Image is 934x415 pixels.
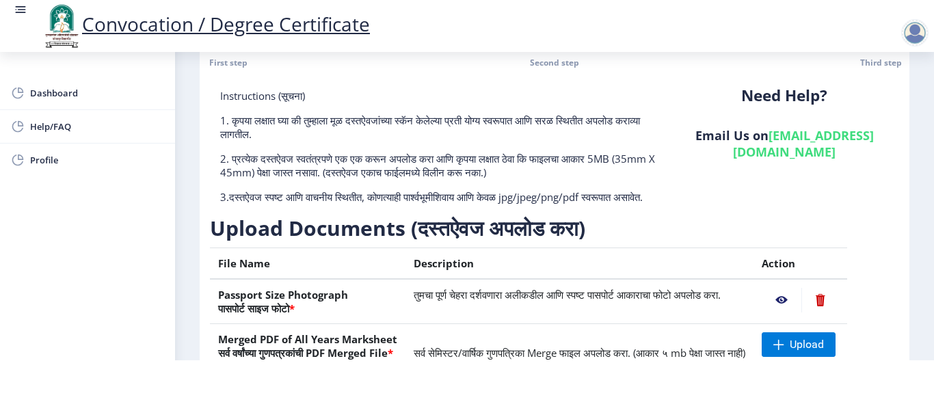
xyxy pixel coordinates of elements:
h6: Email Us on [680,127,889,160]
nb-action: Delete File [801,288,839,312]
th: File Name [210,248,405,280]
img: logo [41,3,82,49]
p: 1. कृपया लक्षात घ्या की तुम्हाला मूळ दस्तऐवजांच्या स्कॅन केलेल्या प्रती योग्य स्वरूपात आणि सरळ स्... [220,113,659,141]
a: [EMAIL_ADDRESS][DOMAIN_NAME] [733,127,874,160]
span: Dashboard [30,85,164,101]
th: Merged PDF of All Years Marksheet सर्व वर्षांच्या गुणपत्रकांची PDF Merged File [210,324,405,369]
span: First step [209,57,248,68]
nb-action: View File [762,288,801,312]
h3: Upload Documents (दस्तऐवज अपलोड करा) [210,215,880,242]
th: Description [405,248,753,280]
span: Instructions (सूचना) [220,89,305,103]
td: तुमचा पूर्ण चेहरा दर्शवणारा अलीकडील आणि स्पष्ट पासपोर्ट आकाराचा फोटो अपलोड करा. [405,279,753,324]
p: 2. प्रत्येक दस्तऐवज स्वतंत्रपणे एक एक करून अपलोड करा आणि कृपया लक्षात ठेवा कि फाइलचा आकार 5MB (35... [220,152,659,179]
span: Third step [860,57,902,68]
span: सर्व सेमिस्टर/वार्षिक गुणपत्रिका Merge फाइल अपलोड करा. (आकार ५ mb पेक्षा जास्त नाही) [414,346,745,360]
span: Upload [790,338,824,351]
span: Profile [30,152,164,168]
span: Second step [530,57,579,68]
span: Help/FAQ [30,118,164,135]
th: Passport Size Photograph पासपोर्ट साइज फोटो [210,279,405,324]
p: 3.दस्तऐवज स्पष्ट आणि वाचनीय स्थितीत, कोणत्याही पार्श्वभूमीशिवाय आणि केवळ jpg/jpeg/png/pdf स्वरूपा... [220,190,659,204]
a: Convocation / Degree Certificate [41,11,370,37]
b: Need Help? [741,85,827,106]
th: Action [753,248,847,280]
